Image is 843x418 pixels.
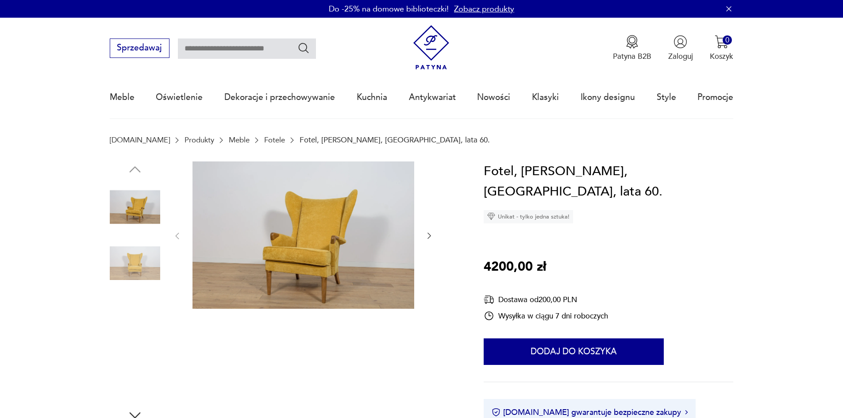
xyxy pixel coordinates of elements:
a: Produkty [185,136,214,144]
p: Do -25% na domowe biblioteczki! [329,4,449,15]
p: Patyna B2B [613,51,651,61]
a: Oświetlenie [156,77,203,118]
button: Patyna B2B [613,35,651,61]
a: [DOMAIN_NAME] [110,136,170,144]
button: [DOMAIN_NAME] gwarantuje bezpieczne zakupy [492,407,688,418]
a: Zobacz produkty [454,4,514,15]
img: Zdjęcie produktu Fotel, Parker Knoll, Wielka Brytania, lata 60. [110,351,160,401]
div: 0 [723,35,732,45]
a: Ikona medaluPatyna B2B [613,35,651,61]
div: Wysyłka w ciągu 7 dni roboczych [484,311,608,321]
div: Unikat - tylko jedna sztuka! [484,210,573,223]
button: Dodaj do koszyka [484,338,664,364]
img: Ikona medalu [625,35,639,49]
a: Promocje [697,77,733,118]
p: Zaloguj [668,51,693,61]
button: 0Koszyk [710,35,733,61]
img: Ikona koszyka [715,35,728,49]
div: Dostawa od 200,00 PLN [484,294,608,305]
a: Dekoracje i przechowywanie [224,77,335,118]
img: Zdjęcie produktu Fotel, Parker Knoll, Wielka Brytania, lata 60. [110,295,160,345]
button: Sprzedawaj [110,38,169,58]
a: Style [657,77,676,118]
a: Kuchnia [357,77,387,118]
p: Koszyk [710,51,733,61]
img: Zdjęcie produktu Fotel, Parker Knoll, Wielka Brytania, lata 60. [110,238,160,288]
a: Ikony designu [581,77,635,118]
p: 4200,00 zł [484,257,546,277]
a: Fotele [264,136,285,144]
button: Zaloguj [668,35,693,61]
button: Szukaj [297,42,310,54]
a: Sprzedawaj [110,45,169,52]
img: Zdjęcie produktu Fotel, Parker Knoll, Wielka Brytania, lata 60. [192,161,414,309]
img: Ikona certyfikatu [492,408,500,417]
a: Antykwariat [409,77,456,118]
p: Fotel, [PERSON_NAME], [GEOGRAPHIC_DATA], lata 60. [300,136,490,144]
a: Meble [110,77,135,118]
img: Zdjęcie produktu Fotel, Parker Knoll, Wielka Brytania, lata 60. [110,182,160,232]
a: Meble [229,136,250,144]
h1: Fotel, [PERSON_NAME], [GEOGRAPHIC_DATA], lata 60. [484,161,733,202]
img: Ikona diamentu [487,212,495,220]
img: Ikona strzałki w prawo [685,410,688,414]
img: Ikona dostawy [484,294,494,305]
a: Klasyki [532,77,559,118]
img: Ikonka użytkownika [674,35,687,49]
a: Nowości [477,77,510,118]
img: Patyna - sklep z meblami i dekoracjami vintage [409,25,454,70]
